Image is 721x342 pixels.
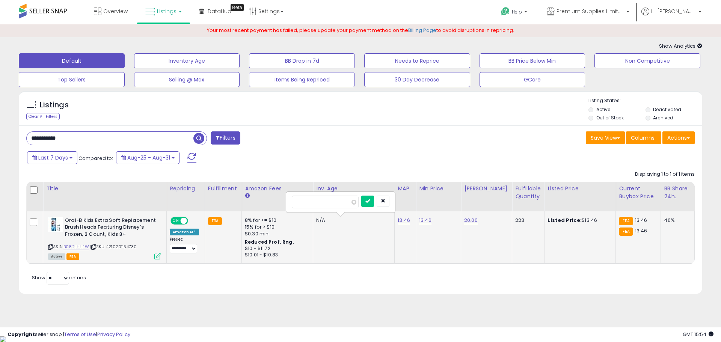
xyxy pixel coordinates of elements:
[170,185,202,193] div: Repricing
[631,134,655,142] span: Columns
[157,8,176,15] span: Listings
[27,151,77,164] button: Last 7 Days
[316,217,389,224] div: N/A
[464,185,509,193] div: [PERSON_NAME]
[78,155,113,162] span: Compared to:
[619,217,633,225] small: FBA
[207,27,514,34] span: Your most recent payment has failed, please update your payment method on the to avoid disruption...
[548,185,612,193] div: Listed Price
[63,244,89,250] a: B082JHLL1W
[515,185,541,200] div: Fulfillable Quantity
[26,113,60,120] div: Clear All Filters
[245,185,310,193] div: Amazon Fees
[97,331,130,338] a: Privacy Policy
[464,217,478,224] a: 20.00
[586,131,625,144] button: Save View
[480,72,585,87] button: GCare
[664,217,689,224] div: 46%
[659,42,702,50] span: Show Analytics
[19,72,125,87] button: Top Sellers
[245,224,307,231] div: 15% for > $10
[211,131,240,145] button: Filters
[19,53,125,68] button: Default
[231,4,244,11] div: Tooltip anchor
[419,185,458,193] div: Min Price
[245,246,307,252] div: $10 - $11.72
[8,331,130,338] div: seller snap | |
[419,217,431,224] a: 13.46
[408,27,436,34] a: Billing Page
[116,151,179,164] button: Aug-25 - Aug-31
[398,217,410,224] a: 13.46
[683,331,713,338] span: 2025-09-8 15:54 GMT
[48,253,65,260] span: All listings currently available for purchase on Amazon
[208,185,238,193] div: Fulfillment
[480,53,585,68] button: BB Price Below Min
[512,9,522,15] span: Help
[548,217,610,224] div: $13.46
[48,217,63,232] img: 41ilus9DH-L._SL40_.jpg
[48,217,161,259] div: ASIN:
[594,53,700,68] button: Non Competitive
[245,193,249,199] small: Amazon Fees.
[364,53,470,68] button: Needs to Reprice
[515,217,538,224] div: 223
[364,72,470,87] button: 30 Day Decrease
[635,227,647,234] span: 13.46
[127,154,170,161] span: Aug-25 - Aug-31
[249,53,355,68] button: BB Drop in 7d
[662,131,695,144] button: Actions
[398,185,413,193] div: MAP
[245,252,307,258] div: $10.01 - $10.83
[46,185,163,193] div: Title
[588,97,702,104] p: Listing States:
[557,8,624,15] span: Premium Supplies Limited
[548,217,582,224] b: Listed Price:
[664,185,691,200] div: BB Share 24h.
[635,217,647,224] span: 13.46
[8,331,35,338] strong: Copyright
[208,8,231,15] span: DataHub
[187,217,199,224] span: OFF
[641,8,701,24] a: Hi [PERSON_NAME]
[635,171,695,178] div: Displaying 1 to 1 of 1 items
[501,7,510,16] i: Get Help
[495,1,535,24] a: Help
[245,231,307,237] div: $0.30 min
[170,237,199,254] div: Preset:
[65,217,156,240] b: Oral-B Kids Extra Soft Replacement Brush Heads Featuring Disney's Frozen, 2 Count, Kids 3+
[40,100,69,110] h5: Listings
[64,331,96,338] a: Terms of Use
[134,53,240,68] button: Inventory Age
[249,72,355,87] button: Items Being Repriced
[653,115,673,121] label: Archived
[32,274,86,281] span: Show: entries
[619,185,658,200] div: Current Buybox Price
[38,154,68,161] span: Last 7 Days
[170,229,199,235] div: Amazon AI *
[316,185,391,200] div: Inv. Age [DEMOGRAPHIC_DATA]-180
[171,217,181,224] span: ON
[134,72,240,87] button: Selling @ Max
[245,239,294,245] b: Reduced Prof. Rng.
[245,217,307,224] div: 8% for <= $10
[208,217,222,225] small: FBA
[596,115,624,121] label: Out of Stock
[653,106,681,113] label: Deactivated
[626,131,661,144] button: Columns
[596,106,610,113] label: Active
[66,253,79,260] span: FBA
[619,227,633,236] small: FBA
[103,8,128,15] span: Overview
[651,8,696,15] span: Hi [PERSON_NAME]
[90,244,137,250] span: | SKU: 4210201154730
